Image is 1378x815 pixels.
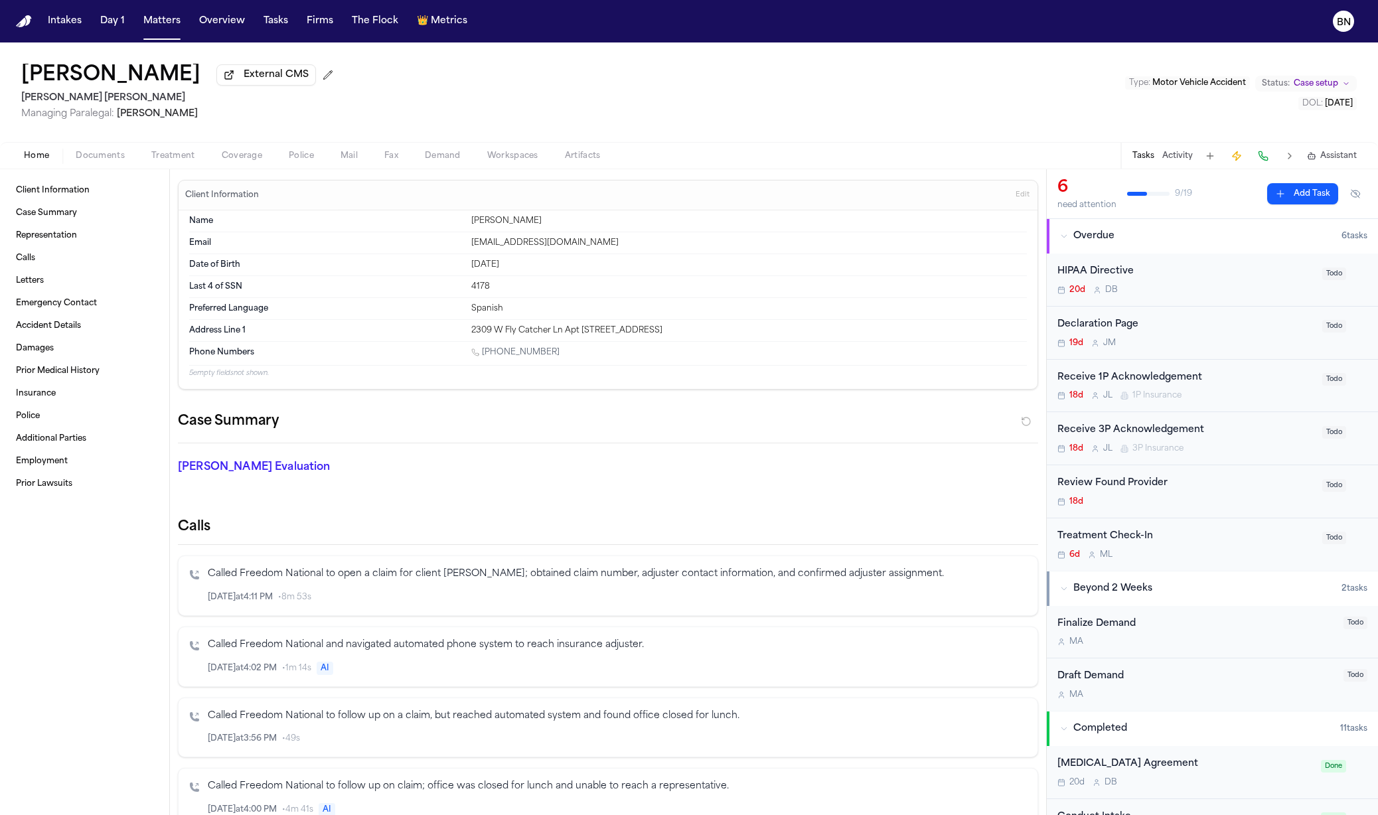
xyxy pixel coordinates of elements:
[189,368,1027,378] p: 5 empty fields not shown.
[1012,185,1033,206] button: Edit
[258,9,293,33] a: Tasks
[1175,188,1192,199] span: 9 / 19
[11,202,159,224] a: Case Summary
[1100,550,1112,560] span: M L
[471,216,1027,226] div: [PERSON_NAME]
[471,281,1027,292] div: 4178
[183,190,262,200] h3: Client Information
[1322,479,1346,492] span: Todo
[11,270,159,291] a: Letters
[1325,100,1353,108] span: [DATE]
[417,15,428,28] span: crown
[1057,476,1314,491] div: Review Found Provider
[194,9,250,33] a: Overview
[1047,571,1378,606] button: Beyond 2 Weeks2tasks
[16,411,40,421] span: Police
[16,298,97,309] span: Emergency Contact
[412,9,473,33] button: crownMetrics
[1322,426,1346,439] span: Todo
[1343,183,1367,204] button: Hide completed tasks (⌘⇧H)
[341,151,358,161] span: Mail
[1069,390,1083,401] span: 18d
[16,366,100,376] span: Prior Medical History
[1069,777,1085,788] span: 20d
[11,428,159,449] a: Additional Parties
[16,275,44,286] span: Letters
[1047,465,1378,518] div: Open task: Review Found Provider
[1343,669,1367,682] span: Todo
[11,225,159,246] a: Representation
[282,804,313,815] span: • 4m 41s
[189,216,463,226] dt: Name
[1069,443,1083,454] span: 18d
[384,151,398,161] span: Fax
[117,109,198,119] span: [PERSON_NAME]
[1057,617,1336,632] div: Finalize Demand
[208,567,1027,582] p: Called Freedom National to open a claim for client [PERSON_NAME]; obtained claim number, adjuster...
[11,383,159,404] a: Insurance
[1132,151,1154,161] button: Tasks
[16,208,77,218] span: Case Summary
[16,185,90,196] span: Client Information
[24,151,49,161] span: Home
[1069,550,1080,560] span: 6d
[16,479,72,489] span: Prior Lawsuits
[208,709,1027,724] p: Called Freedom National to follow up on a claim, but reached automated system and found office cl...
[1057,757,1313,772] div: [MEDICAL_DATA] Agreement
[1057,370,1314,386] div: Receive 1P Acknowledgement
[1227,147,1246,165] button: Create Immediate Task
[178,411,279,432] h2: Case Summary
[425,151,461,161] span: Demand
[1267,183,1338,204] button: Add Task
[1047,254,1378,307] div: Open task: HIPAA Directive
[21,90,339,106] h2: [PERSON_NAME] [PERSON_NAME]
[487,151,538,161] span: Workspaces
[278,592,311,603] span: • 8m 53s
[1343,617,1367,629] span: Todo
[346,9,404,33] button: The Flock
[16,456,68,467] span: Employment
[95,9,130,33] button: Day 1
[208,779,1027,794] p: Called Freedom National to follow up on claim; office was closed for lunch and unable to reach a ...
[16,321,81,331] span: Accident Details
[21,64,200,88] h1: [PERSON_NAME]
[1047,711,1378,746] button: Completed11tasks
[1103,443,1112,454] span: J L
[1069,285,1085,295] span: 20d
[208,592,273,603] span: [DATE] at 4:11 PM
[76,151,125,161] span: Documents
[1162,151,1193,161] button: Activity
[1103,338,1116,348] span: J M
[11,315,159,336] a: Accident Details
[16,433,86,444] span: Additional Parties
[178,459,454,475] p: [PERSON_NAME] Evaluation
[222,151,262,161] span: Coverage
[1322,373,1346,386] span: Todo
[471,347,560,358] a: Call 1 (937) 536-0501
[151,151,195,161] span: Treatment
[11,451,159,472] a: Employment
[1152,79,1246,87] span: Motor Vehicle Accident
[208,638,1027,653] p: Called Freedom National and navigated automated phone system to reach insurance adjuster.
[178,518,1038,536] h2: Calls
[208,804,277,815] span: [DATE] at 4:00 PM
[471,303,1027,314] div: Spanish
[1073,582,1152,595] span: Beyond 2 Weeks
[471,238,1027,248] div: [EMAIL_ADDRESS][DOMAIN_NAME]
[1057,423,1314,438] div: Receive 3P Acknowledgement
[1262,78,1290,89] span: Status:
[42,9,87,33] button: Intakes
[244,68,309,82] span: External CMS
[1341,231,1367,242] span: 6 task s
[1298,97,1357,110] button: Edit DOL: 2025-08-23
[1057,669,1336,684] div: Draft Demand
[1307,151,1357,161] button: Assistant
[1047,360,1378,413] div: Open task: Receive 1P Acknowledgement
[317,662,333,675] span: AI
[11,338,159,359] a: Damages
[16,388,56,399] span: Insurance
[1105,285,1118,295] span: D B
[1057,529,1314,544] div: Treatment Check-In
